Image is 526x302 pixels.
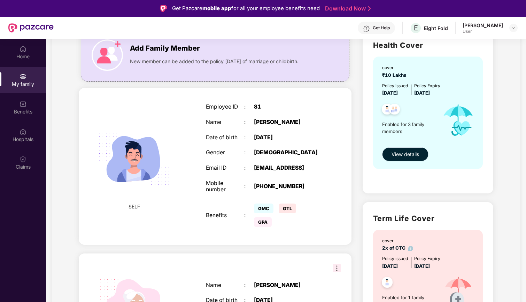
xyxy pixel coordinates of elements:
h2: Term Life Cover [373,213,483,224]
img: svg+xml;base64,PHN2ZyBpZD0iSGVscC0zMngzMiIgeG1sbnM9Imh0dHA6Ly93d3cudzMub3JnLzIwMDAvc3ZnIiB3aWR0aD... [363,25,370,32]
div: : [244,212,254,219]
span: New member can be added to the policy [DATE] of marriage or childbirth. [130,58,299,65]
img: icon [436,97,480,144]
div: Policy issued [382,255,408,262]
img: Stroke [368,5,371,12]
span: 2x of CTC [382,245,413,251]
div: Get Help [373,25,390,31]
span: [DATE] [382,90,398,96]
strong: mobile app [202,5,231,12]
span: GPA [254,217,272,227]
div: : [244,165,254,171]
div: [PERSON_NAME] [463,22,503,29]
div: Eight Fold [424,25,448,31]
div: Policy issued [382,82,408,89]
img: svg+xml;base64,PHN2ZyBpZD0iSG9tZSIgeG1sbnM9Imh0dHA6Ly93d3cudzMub3JnLzIwMDAvc3ZnIiB3aWR0aD0iMjAiIG... [20,45,26,52]
span: ₹10 Lakhs [382,72,409,78]
img: svg+xml;base64,PHN2ZyB3aWR0aD0iMzIiIGhlaWdodD0iMzIiIHZpZXdCb3g9IjAgMCAzMiAzMiIgZmlsbD0ibm9uZSIgeG... [333,264,341,272]
img: svg+xml;base64,PHN2ZyBpZD0iQ2xhaW0iIHhtbG5zPSJodHRwOi8vd3d3LnczLm9yZy8yMDAwL3N2ZyIgd2lkdGg9IjIwIi... [20,156,26,163]
div: Get Pazcare for all your employee benefits need [172,4,320,13]
div: Policy Expiry [414,255,440,262]
div: : [244,149,254,156]
div: Email ID [206,165,244,171]
div: cover [382,64,409,71]
div: [PERSON_NAME] [254,282,321,289]
img: svg+xml;base64,PHN2ZyB4bWxucz0iaHR0cDovL3d3dy53My5vcmcvMjAwMC9zdmciIHdpZHRoPSI0OC45NDMiIGhlaWdodD... [379,102,396,119]
span: GMC [254,204,273,213]
div: Policy Expiry [414,82,440,89]
div: Benefits [206,212,244,219]
span: E [414,24,418,32]
img: svg+xml;base64,PHN2ZyB4bWxucz0iaHR0cDovL3d3dy53My5vcmcvMjAwMC9zdmciIHdpZHRoPSI0OC45NDMiIGhlaWdodD... [379,275,396,292]
div: Employee ID [206,104,244,110]
div: : [244,134,254,141]
span: View details [392,150,419,158]
img: svg+xml;base64,PHN2ZyBpZD0iSG9zcGl0YWxzIiB4bWxucz0iaHR0cDovL3d3dy53My5vcmcvMjAwMC9zdmciIHdpZHRoPS... [20,128,26,135]
div: Mobile number [206,180,244,193]
img: svg+xml;base64,PHN2ZyB3aWR0aD0iMjAiIGhlaWdodD0iMjAiIHZpZXdCb3g9IjAgMCAyMCAyMCIgZmlsbD0ibm9uZSIgeG... [20,73,26,80]
img: icon [92,39,123,71]
div: 81 [254,104,321,110]
div: User [463,29,503,34]
span: [DATE] [414,263,430,269]
div: Name [206,282,244,289]
div: : [244,119,254,126]
span: GTL [279,204,296,213]
img: info [408,246,413,251]
span: [DATE] [414,90,430,96]
div: : [244,183,254,190]
button: View details [382,147,428,161]
h2: Health Cover [373,39,483,51]
div: Date of birth [206,134,244,141]
img: svg+xml;base64,PHN2ZyBpZD0iRHJvcGRvd24tMzJ4MzIiIHhtbG5zPSJodHRwOi8vd3d3LnczLm9yZy8yMDAwL3N2ZyIgd2... [511,25,516,31]
img: svg+xml;base64,PHN2ZyB4bWxucz0iaHR0cDovL3d3dy53My5vcmcvMjAwMC9zdmciIHdpZHRoPSIyMjQiIGhlaWdodD0iMT... [90,115,178,203]
span: Add Family Member [130,43,200,54]
img: New Pazcare Logo [8,23,54,32]
div: : [244,104,254,110]
div: Gender [206,149,244,156]
img: svg+xml;base64,PHN2ZyBpZD0iQmVuZWZpdHMiIHhtbG5zPSJodHRwOi8vd3d3LnczLm9yZy8yMDAwL3N2ZyIgd2lkdGg9Ij... [20,101,26,108]
img: svg+xml;base64,PHN2ZyB4bWxucz0iaHR0cDovL3d3dy53My5vcmcvMjAwMC9zdmciIHdpZHRoPSI0OC45NDMiIGhlaWdodD... [386,102,403,119]
span: Enabled for 3 family members [382,121,436,135]
a: Download Now [325,5,369,12]
span: SELF [129,203,140,211]
div: cover [382,237,413,244]
div: [DEMOGRAPHIC_DATA] [254,149,321,156]
div: Name [206,119,244,126]
div: : [244,282,254,289]
img: Logo [160,5,167,12]
span: [DATE] [382,263,398,269]
div: [EMAIL_ADDRESS] [254,165,321,171]
div: [PERSON_NAME] [254,119,321,126]
div: [PHONE_NUMBER] [254,183,321,190]
div: [DATE] [254,134,321,141]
